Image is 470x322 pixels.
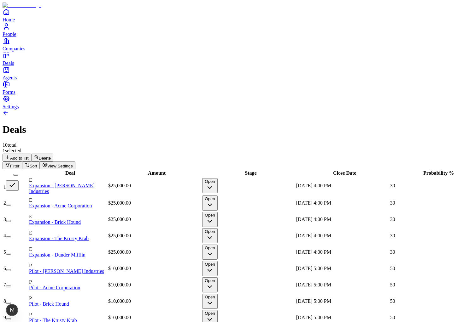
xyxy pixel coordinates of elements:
[333,170,356,176] span: Close Date
[3,200,6,206] span: 2
[296,183,389,189] div: [DATE] 4:00 PM
[3,249,6,255] span: 5
[3,3,41,8] img: Item Brain Logo
[3,104,19,109] span: Settings
[3,52,467,66] a: Deals
[296,249,331,255] span: [DATE] 4:00 PM
[29,183,95,194] a: Expansion - [PERSON_NAME] Industries
[148,170,166,176] span: Amount
[30,164,37,168] span: Sort
[3,31,16,37] span: People
[296,200,389,206] div: [DATE] 4:00 PM
[3,124,467,135] h1: Deals
[296,217,331,222] span: [DATE] 4:00 PM
[108,217,131,222] span: $25,000.00
[29,214,107,219] div: E
[296,298,331,304] span: [DATE] 5:00 PM
[29,177,107,183] div: E
[296,217,389,222] div: [DATE] 4:00 PM
[29,301,69,307] a: Pilot - Brick Hound
[3,46,25,51] span: Companies
[29,285,80,290] a: Pilot - Acme Corporation
[423,170,454,176] span: Probability %
[29,296,107,301] div: P
[29,197,107,203] div: E
[108,249,131,255] span: $25,000.00
[108,298,131,304] span: $10,000.00
[3,154,31,161] button: Add to list
[29,219,81,225] a: Expansion - Brick Hound
[296,315,389,320] div: [DATE] 5:00 PM
[390,298,395,304] span: 50
[296,233,331,238] span: [DATE] 4:00 PM
[108,266,131,271] span: $10,000.00
[296,183,331,188] span: [DATE] 4:00 PM
[3,266,6,271] span: 6
[3,75,17,80] span: Agents
[40,161,75,169] button: View Settings
[108,183,131,188] span: $25,000.00
[3,233,6,238] span: 4
[108,315,131,320] span: $10,000.00
[3,8,467,22] a: Home
[3,148,467,154] div: 1 selected
[29,252,85,257] a: Expansion - Dunder Mifflin
[108,200,131,206] span: $25,000.00
[3,142,467,148] div: 10 total
[29,312,107,318] div: P
[390,200,395,206] span: 30
[29,268,104,274] a: Pilot - [PERSON_NAME] Industries
[3,17,15,22] span: Home
[3,282,6,287] span: 7
[108,282,131,287] span: $10,000.00
[3,298,6,304] span: 8
[245,170,256,176] span: Stage
[29,230,107,236] div: E
[47,164,73,168] span: View Settings
[296,266,331,271] span: [DATE] 5:00 PM
[390,315,395,320] span: 50
[390,183,395,188] span: 30
[3,81,467,95] a: Forms
[3,89,15,95] span: Forms
[390,217,395,222] span: 30
[22,161,40,169] button: Sort
[3,217,6,222] span: 3
[296,282,331,287] span: [DATE] 5:00 PM
[296,266,389,271] div: [DATE] 5:00 PM
[296,249,389,255] div: [DATE] 4:00 PM
[29,279,107,285] div: P
[296,298,389,304] div: [DATE] 5:00 PM
[29,236,89,241] a: Expansion - The Krusty Krab
[3,23,467,37] a: People
[296,315,331,320] span: [DATE] 5:00 PM
[10,164,20,168] span: Filter
[390,249,395,255] span: 30
[3,184,6,190] span: 1
[31,154,54,161] button: Delete
[296,282,389,288] div: [DATE] 5:00 PM
[296,233,389,239] div: [DATE] 4:00 PM
[3,315,6,320] span: 9
[29,203,92,208] a: Expansion - Acme Corporation
[3,60,14,66] span: Deals
[108,233,131,238] span: $25,000.00
[3,66,467,80] a: Agents
[296,200,331,206] span: [DATE] 4:00 PM
[3,37,467,51] a: Companies
[29,246,107,252] div: E
[390,233,395,238] span: 30
[3,95,467,109] a: Settings
[390,266,395,271] span: 50
[3,161,22,169] button: Filter
[65,170,75,176] span: Deal
[390,282,395,287] span: 50
[29,263,107,268] div: P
